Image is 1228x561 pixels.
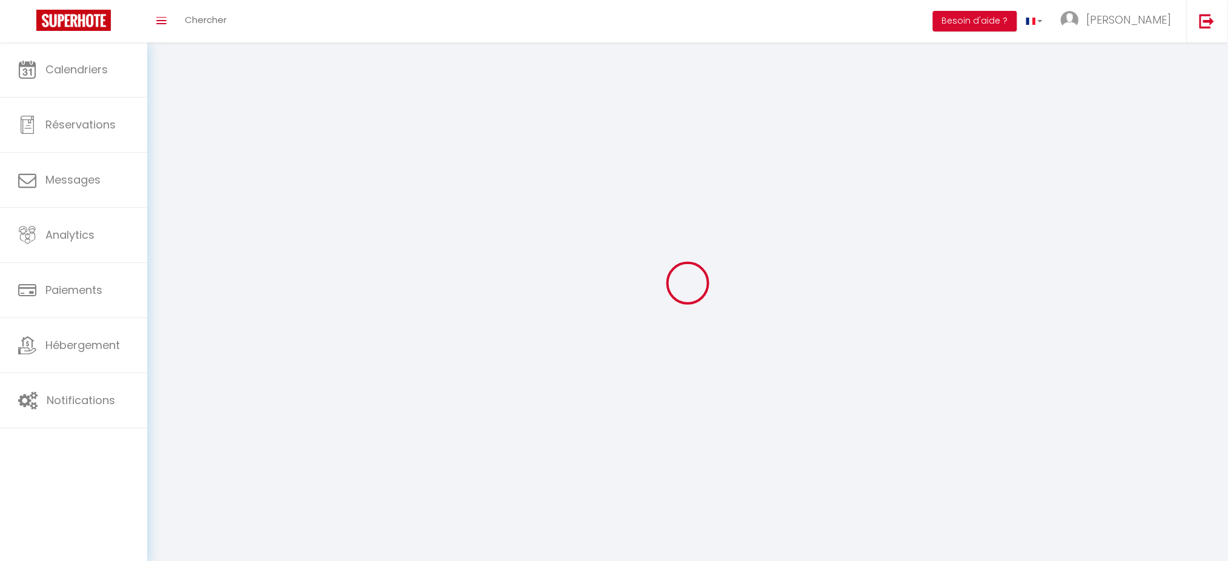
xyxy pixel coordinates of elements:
[45,227,95,242] span: Analytics
[185,13,227,26] span: Chercher
[933,11,1017,32] button: Besoin d'aide ?
[45,117,116,132] span: Réservations
[36,10,111,31] img: Super Booking
[47,393,115,408] span: Notifications
[45,62,108,77] span: Calendriers
[45,282,102,297] span: Paiements
[45,172,101,187] span: Messages
[1087,12,1172,27] span: [PERSON_NAME]
[45,337,120,353] span: Hébergement
[1061,11,1079,29] img: ...
[1200,13,1215,28] img: logout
